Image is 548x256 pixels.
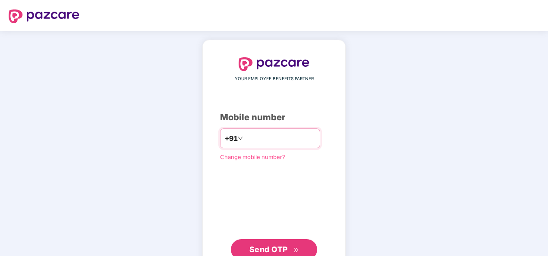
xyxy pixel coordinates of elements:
span: down [238,136,243,141]
span: Send OTP [249,245,288,254]
a: Change mobile number? [220,153,285,160]
img: logo [9,9,79,23]
span: +91 [225,133,238,144]
span: double-right [293,247,299,253]
span: YOUR EMPLOYEE BENEFITS PARTNER [235,75,314,82]
div: Mobile number [220,111,328,124]
img: logo [239,57,309,71]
